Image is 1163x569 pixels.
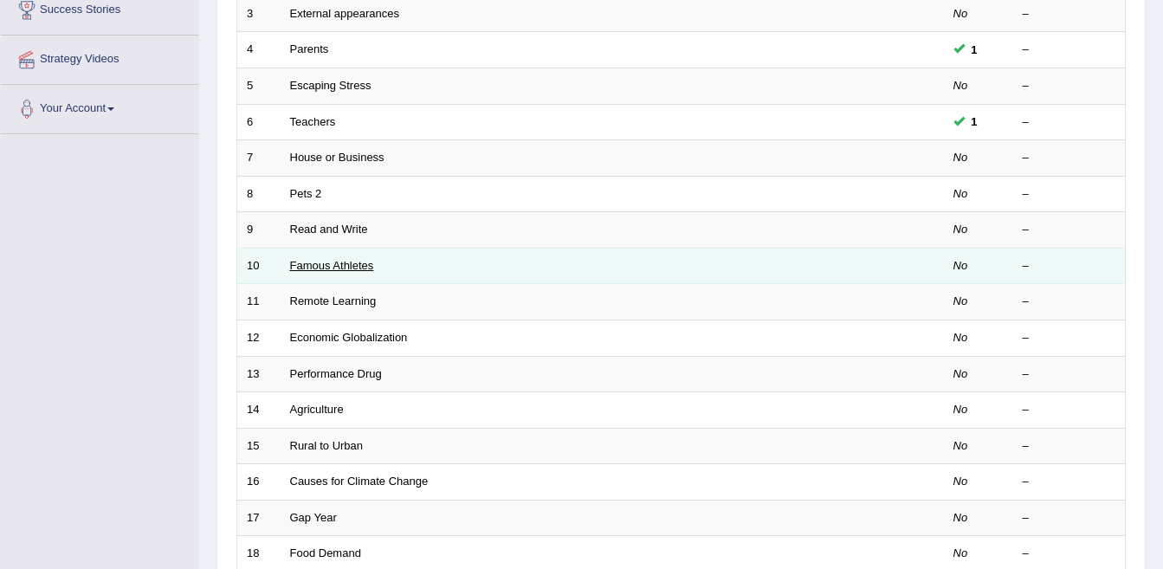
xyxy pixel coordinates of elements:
a: Pets 2 [290,187,322,200]
a: Strategy Videos [1,36,198,79]
div: – [1023,258,1116,275]
a: House or Business [290,151,384,164]
div: – [1023,546,1116,562]
span: You can still take this question [965,41,985,59]
td: 12 [237,320,281,356]
td: 10 [237,248,281,284]
em: No [953,223,968,236]
div: – [1023,438,1116,455]
td: 6 [237,104,281,140]
a: Gap Year [290,511,337,524]
div: – [1023,114,1116,131]
em: No [953,151,968,164]
td: 8 [237,176,281,212]
div: – [1023,474,1116,490]
a: Food Demand [290,546,361,559]
a: External appearances [290,7,399,20]
td: 9 [237,212,281,249]
em: No [953,187,968,200]
a: Teachers [290,115,336,128]
td: 15 [237,428,281,464]
em: No [953,367,968,380]
a: Your Account [1,85,198,128]
div: – [1023,6,1116,23]
a: Rural to Urban [290,439,364,452]
em: No [953,439,968,452]
em: No [953,79,968,92]
div: – [1023,510,1116,527]
td: 5 [237,68,281,105]
td: 11 [237,284,281,320]
a: Performance Drug [290,367,382,380]
td: 16 [237,464,281,501]
a: Parents [290,42,329,55]
em: No [953,546,968,559]
div: – [1023,330,1116,346]
div: – [1023,42,1116,58]
em: No [953,331,968,344]
em: No [953,475,968,488]
em: No [953,7,968,20]
a: Escaping Stress [290,79,372,92]
td: 17 [237,500,281,536]
div: – [1023,294,1116,310]
div: – [1023,78,1116,94]
a: Famous Athletes [290,259,374,272]
a: Agriculture [290,403,344,416]
div: – [1023,222,1116,238]
div: – [1023,186,1116,203]
td: 7 [237,140,281,177]
td: 14 [237,392,281,429]
div: – [1023,402,1116,418]
td: 4 [237,32,281,68]
td: 13 [237,356,281,392]
em: No [953,294,968,307]
div: – [1023,366,1116,383]
em: No [953,511,968,524]
a: Read and Write [290,223,368,236]
div: – [1023,150,1116,166]
span: You can still take this question [965,113,985,131]
a: Economic Globalization [290,331,408,344]
a: Remote Learning [290,294,377,307]
a: Causes for Climate Change [290,475,429,488]
em: No [953,403,968,416]
em: No [953,259,968,272]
